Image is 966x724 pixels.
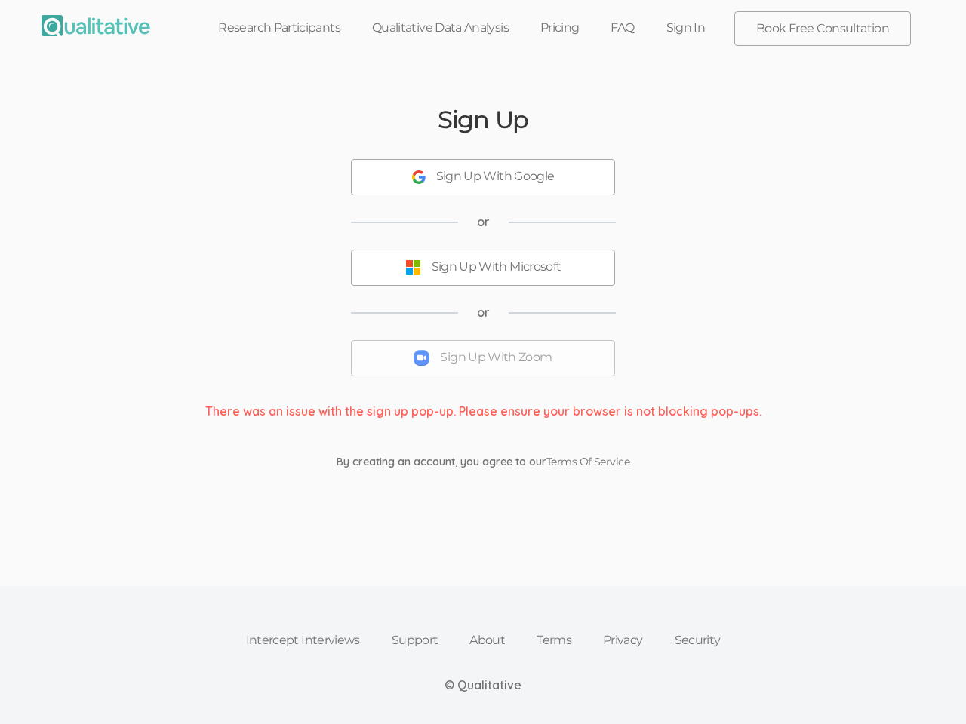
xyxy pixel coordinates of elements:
[414,350,429,366] img: Sign Up With Zoom
[440,349,552,367] div: Sign Up With Zoom
[42,15,150,36] img: Qualitative
[412,170,426,184] img: Sign Up With Google
[587,624,659,657] a: Privacy
[595,11,650,44] a: FAQ
[659,624,737,657] a: Security
[376,624,454,657] a: Support
[436,168,555,186] div: Sign Up With Google
[521,624,587,657] a: Terms
[454,624,521,657] a: About
[735,12,910,45] a: Book Free Consultation
[351,159,615,195] button: Sign Up With Google
[230,624,376,657] a: Intercept Interviews
[432,259,561,276] div: Sign Up With Microsoft
[891,652,966,724] iframe: Chat Widget
[351,340,615,376] button: Sign Up With Zoom
[356,11,525,44] a: Qualitative Data Analysis
[525,11,595,44] a: Pricing
[202,11,356,44] a: Research Participants
[438,106,528,133] h2: Sign Up
[546,455,629,468] a: Terms Of Service
[477,213,490,231] span: or
[405,259,421,275] img: Sign Up With Microsoft
[194,403,773,420] div: There was an issue with the sign up pop-up. Please ensure your browser is not blocking pop-ups.
[351,250,615,286] button: Sign Up With Microsoft
[651,11,721,44] a: Sign In
[477,304,490,321] span: or
[445,676,521,694] div: © Qualitative
[325,454,641,469] div: By creating an account, you agree to our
